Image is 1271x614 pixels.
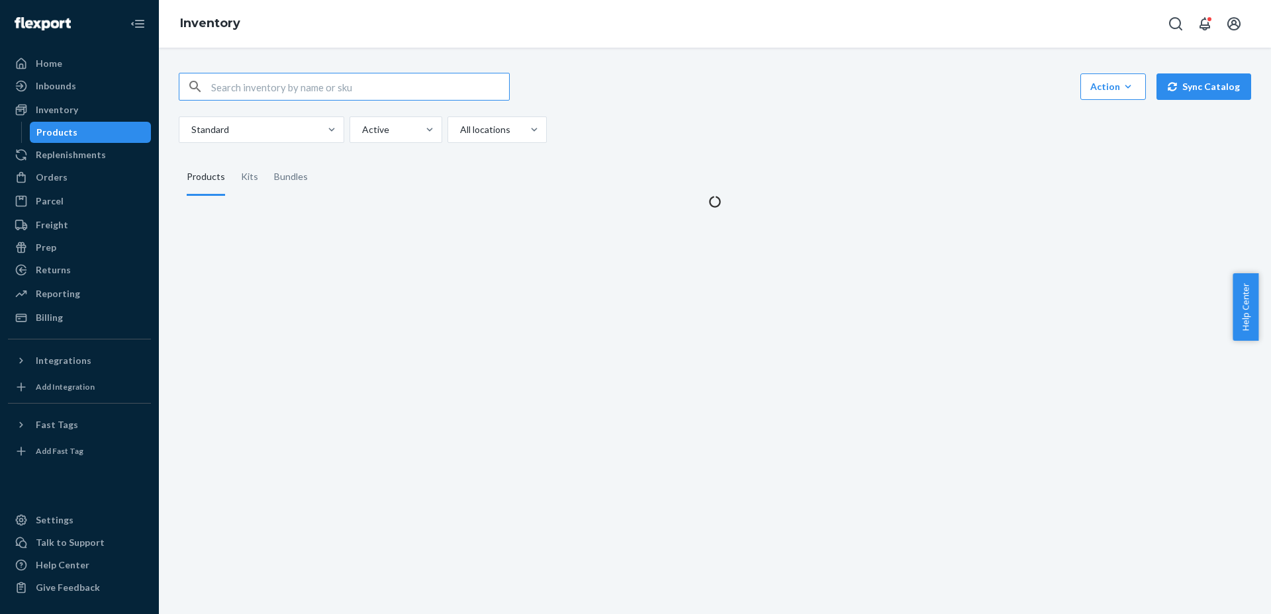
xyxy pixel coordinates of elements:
[36,103,78,116] div: Inventory
[8,259,151,281] a: Returns
[8,509,151,531] a: Settings
[124,11,151,37] button: Close Navigation
[36,126,77,139] div: Products
[36,287,80,300] div: Reporting
[36,558,89,572] div: Help Center
[1233,273,1258,341] button: Help Center
[8,214,151,236] a: Freight
[1192,11,1218,37] button: Open notifications
[36,536,105,549] div: Talk to Support
[8,144,151,165] a: Replenishments
[36,418,78,431] div: Fast Tags
[361,123,362,136] input: Active
[36,581,100,594] div: Give Feedback
[36,354,91,367] div: Integrations
[180,16,240,30] a: Inventory
[8,167,151,188] a: Orders
[8,307,151,328] a: Billing
[36,195,64,208] div: Parcel
[30,122,152,143] a: Products
[8,53,151,74] a: Home
[36,263,71,277] div: Returns
[1221,11,1247,37] button: Open account menu
[459,123,460,136] input: All locations
[8,191,151,212] a: Parcel
[1090,80,1136,93] div: Action
[187,159,225,196] div: Products
[274,159,308,196] div: Bundles
[36,148,106,161] div: Replenishments
[8,99,151,120] a: Inventory
[1162,11,1189,37] button: Open Search Box
[36,171,68,184] div: Orders
[36,241,56,254] div: Prep
[169,5,251,43] ol: breadcrumbs
[8,441,151,462] a: Add Fast Tag
[36,311,63,324] div: Billing
[8,414,151,435] button: Fast Tags
[36,445,83,457] div: Add Fast Tag
[1080,73,1146,100] button: Action
[36,381,95,392] div: Add Integration
[36,57,62,70] div: Home
[8,283,151,304] a: Reporting
[36,513,73,527] div: Settings
[36,218,68,232] div: Freight
[8,75,151,97] a: Inbounds
[8,554,151,576] a: Help Center
[8,350,151,371] button: Integrations
[8,532,151,553] a: Talk to Support
[15,17,71,30] img: Flexport logo
[241,159,258,196] div: Kits
[8,376,151,398] a: Add Integration
[8,577,151,598] button: Give Feedback
[211,73,509,100] input: Search inventory by name or sku
[36,79,76,93] div: Inbounds
[8,237,151,258] a: Prep
[1156,73,1251,100] button: Sync Catalog
[190,123,191,136] input: Standard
